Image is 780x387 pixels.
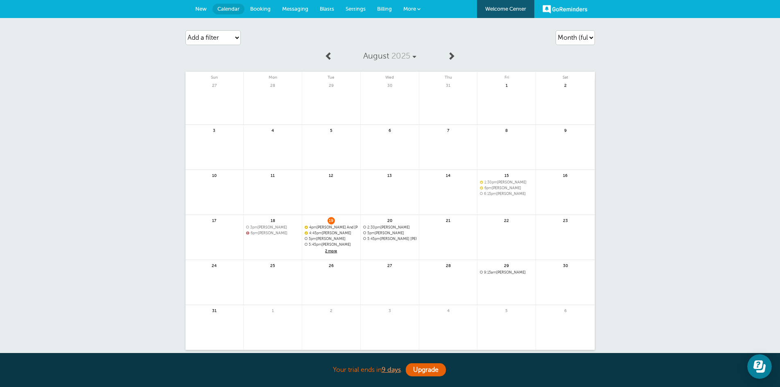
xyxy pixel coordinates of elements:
span: Reschedule requested. Change the appointment date to remove the alert icon. [246,231,249,234]
span: 29 [328,82,335,88]
a: 5pm[PERSON_NAME] [363,231,416,235]
span: 2025 [391,51,410,61]
span: 31 [210,307,218,313]
span: Cody Gregory [480,270,533,275]
span: 6:15pm [484,192,496,196]
span: 2 [562,82,569,88]
span: 20 [386,217,393,223]
a: 9 days [382,366,401,373]
span: 8 [503,127,510,133]
span: 6pm [484,186,492,190]
span: Settings [346,6,366,12]
a: 6pm[PERSON_NAME] [480,186,533,190]
span: 1 [269,307,276,313]
iframe: Resource center [747,354,772,379]
span: August [363,51,389,61]
span: Maudlyn [246,231,299,235]
span: 2 [328,307,335,313]
span: 4:45pm [309,231,322,235]
span: 16 [562,172,569,178]
span: Sue Alderson [363,231,416,235]
span: 30 [386,82,393,88]
a: Calendar [213,4,244,14]
span: 4 [269,127,276,133]
a: Upgrade [406,363,446,376]
span: Sat [536,72,595,80]
a: 5pm[PERSON_NAME] [305,237,358,241]
span: 12 [328,172,335,178]
a: 1:30pm[PERSON_NAME] [480,180,533,185]
span: Confirmed. Changing the appointment date will unconfirm the appointment. [305,231,307,234]
span: Nancy Carter [480,180,533,185]
span: 19 [328,217,335,223]
a: 2:30pm[PERSON_NAME] [363,225,416,230]
span: Sun [185,72,244,80]
span: 17 [210,217,218,223]
span: Kathren Brooks [305,237,358,241]
span: 3 [210,127,218,133]
span: More [403,6,416,12]
a: August 2025 [337,47,443,65]
span: 5pm [309,237,316,241]
span: Andre Buck [246,225,299,230]
span: 1 [503,82,510,88]
span: 28 [445,262,452,268]
span: Shantera Jones [480,192,533,196]
span: 14 [445,172,452,178]
span: Confirmed. Changing the appointment date will unconfirm the appointment. [480,180,482,183]
a: 9:15am[PERSON_NAME] [480,270,533,275]
span: 9:15am [484,270,496,274]
span: 7 [445,127,452,133]
span: 31 [445,82,452,88]
span: 4pm [309,225,317,229]
a: 4:45pm[PERSON_NAME] [305,231,358,235]
span: 5 [503,307,510,313]
span: Morgon Robinson [363,237,416,241]
span: 9 [562,127,569,133]
a: 6pm[PERSON_NAME] [246,231,299,235]
span: 28 [269,82,276,88]
span: 15 [503,172,510,178]
span: 23 [562,217,569,223]
span: 4 [445,307,452,313]
span: Sonia [305,231,358,235]
span: Confirmed. Changing the appointment date will unconfirm the appointment. [480,186,482,189]
span: Jarod Dodson [363,225,416,230]
span: 3 [386,307,393,313]
span: 22 [503,217,510,223]
span: 3pm [250,225,258,229]
a: 3pm[PERSON_NAME] [246,225,299,230]
span: 21 [445,217,452,223]
span: Messaging [282,6,308,12]
span: Thu [419,72,477,80]
span: 25 [269,262,276,268]
span: 26 [328,262,335,268]
span: 6pm [251,231,258,235]
span: Mon [244,72,302,80]
span: Fri [477,72,536,80]
span: Confirmed. Changing the appointment date will unconfirm the appointment. [305,225,307,229]
span: 5pm [367,231,375,235]
span: 11 [269,172,276,178]
a: 4pm[PERSON_NAME] And [PERSON_NAME] [305,225,358,230]
a: 5:45pm[PERSON_NAME] [305,242,358,247]
span: 5 [328,127,335,133]
a: 6:15pm[PERSON_NAME] [480,192,533,196]
span: Billing [377,6,392,12]
span: Booking [250,6,271,12]
a: 2 more [305,248,358,255]
span: 13 [386,172,393,178]
span: 27 [210,82,218,88]
span: 30 [562,262,569,268]
span: Riley And Ashley [305,225,358,230]
span: New [195,6,207,12]
span: Carl [305,242,358,247]
span: 6 [386,127,393,133]
span: 24 [210,262,218,268]
span: 2:30pm [367,225,380,229]
span: 18 [269,217,276,223]
span: 5:45pm [367,237,380,241]
span: 27 [386,262,393,268]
